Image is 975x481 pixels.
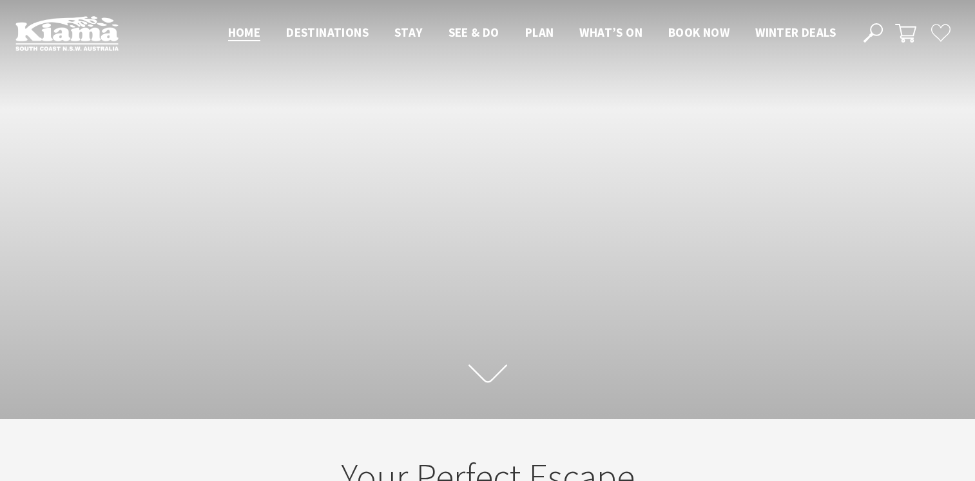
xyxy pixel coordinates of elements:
[579,25,642,40] span: What’s On
[525,25,554,40] span: Plan
[755,25,836,40] span: Winter Deals
[215,23,849,44] nav: Main Menu
[394,25,423,40] span: Stay
[668,25,729,40] span: Book now
[449,25,499,40] span: See & Do
[286,25,369,40] span: Destinations
[228,25,261,40] span: Home
[15,15,119,51] img: Kiama Logo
